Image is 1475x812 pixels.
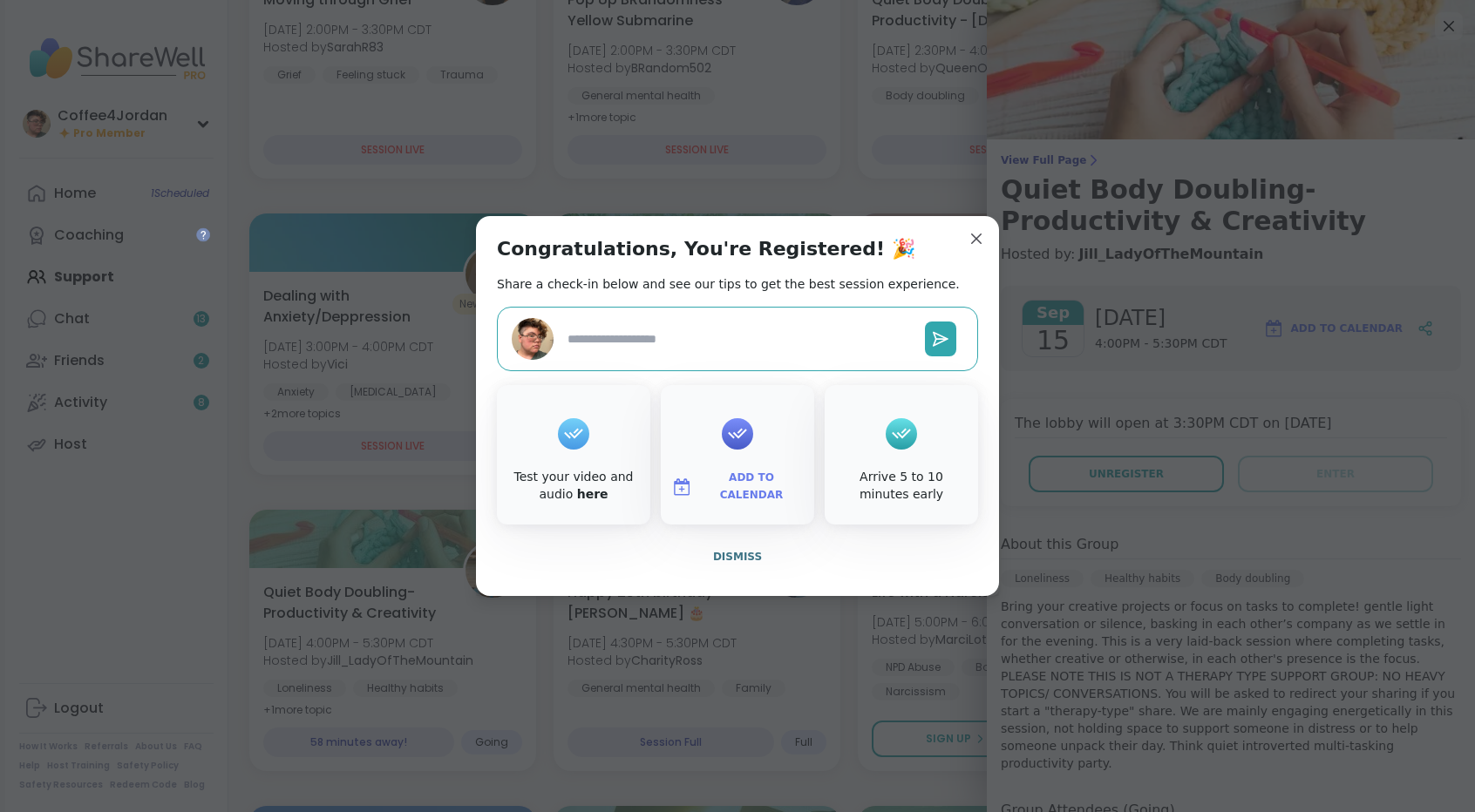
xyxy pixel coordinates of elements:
a: here [577,487,608,501]
h2: Share a check-in below and see our tips to get the best session experience. [497,275,960,293]
span: Dismiss [713,551,762,563]
iframe: Spotlight [196,227,210,241]
button: Dismiss [497,538,978,575]
img: ShareWell Logomark [671,477,692,497]
span: Add to Calendar [699,470,804,504]
button: Add to Calendar [664,469,811,505]
div: Test your video and audio [500,469,647,503]
div: Arrive 5 to 10 minutes early [828,469,975,503]
img: Coffee4Jordan [512,318,554,360]
h1: Congratulations, You're Registered! 🎉 [497,237,915,261]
